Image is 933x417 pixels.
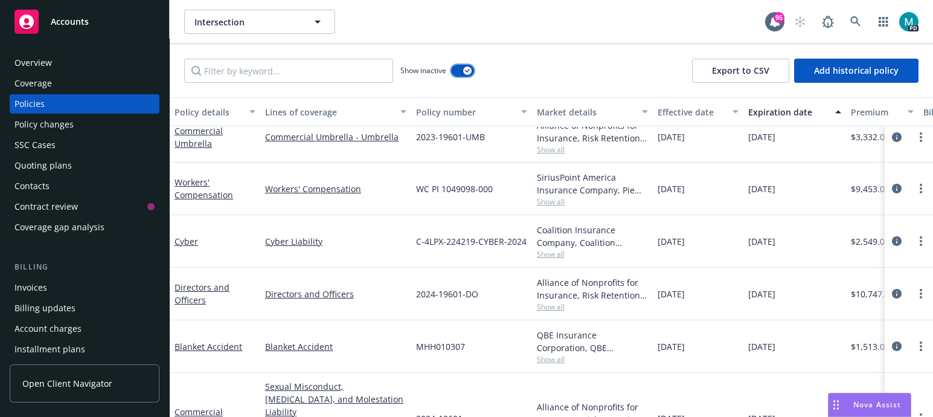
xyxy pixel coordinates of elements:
[10,156,159,175] a: Quoting plans
[14,115,74,134] div: Policy changes
[537,171,648,196] div: SiriusPoint America Insurance Company, Pie Insurance (Carrier), Pie Insurance (MGA)
[890,286,904,301] a: circleInformation
[170,97,260,126] button: Policy details
[748,235,775,248] span: [DATE]
[265,106,393,118] div: Lines of coverage
[14,156,72,175] div: Quoting plans
[14,197,78,216] div: Contract review
[184,59,393,83] input: Filter by keyword...
[416,183,493,195] span: WC PI 1049098-000
[537,249,648,259] span: Show all
[411,97,532,126] button: Policy number
[10,53,159,73] a: Overview
[175,282,229,306] a: Directors and Officers
[537,196,648,207] span: Show all
[853,399,901,410] span: Nova Assist
[890,339,904,354] a: circleInformation
[712,65,769,76] span: Export to CSV
[416,340,465,353] span: MHH010307
[658,131,685,143] span: [DATE]
[14,319,82,338] div: Account charges
[658,183,685,195] span: [DATE]
[914,130,928,144] a: more
[914,181,928,196] a: more
[890,181,904,196] a: circleInformation
[14,135,56,155] div: SSC Cases
[416,235,527,248] span: C-4LPX-224219-CYBER-2024
[537,224,648,249] div: Coalition Insurance Company, Coalition Insurance Solutions (Carrier), CRC Insurance Services
[10,176,159,196] a: Contacts
[416,131,485,143] span: 2023-19601-UMB
[175,176,233,201] a: Workers' Compensation
[14,176,50,196] div: Contacts
[828,393,911,417] button: Nova Assist
[692,59,789,83] button: Export to CSV
[10,5,159,39] a: Accounts
[10,319,159,338] a: Account charges
[846,97,919,126] button: Premium
[537,276,648,302] div: Alliance of Nonprofits for Insurance, Risk Retention Group, Inc., Nonprofits Insurance Alliance o...
[653,97,743,126] button: Effective date
[658,235,685,248] span: [DATE]
[851,340,890,353] span: $1,513.00
[774,12,784,23] div: 95
[14,74,52,93] div: Coverage
[914,286,928,301] a: more
[899,12,919,31] img: photo
[537,354,648,364] span: Show all
[22,377,112,390] span: Open Client Navigator
[851,235,890,248] span: $2,549.00
[914,339,928,354] a: more
[14,340,85,359] div: Installment plans
[658,106,725,118] div: Effective date
[175,236,198,247] a: Cyber
[10,278,159,297] a: Invoices
[14,278,47,297] div: Invoices
[658,340,685,353] span: [DATE]
[748,340,775,353] span: [DATE]
[14,94,45,114] div: Policies
[537,302,648,312] span: Show all
[851,106,900,118] div: Premium
[10,299,159,318] a: Billing updates
[14,299,75,318] div: Billing updates
[748,106,828,118] div: Expiration date
[748,131,775,143] span: [DATE]
[14,218,104,237] div: Coverage gap analysis
[748,183,775,195] span: [DATE]
[10,340,159,359] a: Installment plans
[829,393,844,416] div: Drag to move
[890,130,904,144] a: circleInformation
[851,288,894,300] span: $10,747.00
[890,234,904,248] a: circleInformation
[10,94,159,114] a: Policies
[14,53,52,73] div: Overview
[658,288,685,300] span: [DATE]
[748,288,775,300] span: [DATE]
[175,106,242,118] div: Policy details
[914,234,928,248] a: more
[416,288,478,300] span: 2024-19601-DO
[794,59,919,83] button: Add historical policy
[400,65,446,76] span: Show inactive
[537,329,648,354] div: QBE Insurance Corporation, QBE Insurance Group
[260,97,411,126] button: Lines of coverage
[265,131,406,143] a: Commercial Umbrella - Umbrella
[416,106,514,118] div: Policy number
[265,235,406,248] a: Cyber Liability
[194,16,299,28] span: Intersection
[10,74,159,93] a: Coverage
[175,341,242,352] a: Blanket Accident
[814,65,899,76] span: Add historical policy
[537,144,648,155] span: Show all
[10,197,159,216] a: Contract review
[265,288,406,300] a: Directors and Officers
[184,10,335,34] button: Intersection
[265,340,406,353] a: Blanket Accident
[175,125,223,149] a: Commercial Umbrella
[537,119,648,144] div: Alliance of Nonprofits for Insurance, Risk Retention Group, Inc., Nonprofits Insurance Alliance o...
[10,261,159,273] div: Billing
[51,17,89,27] span: Accounts
[532,97,653,126] button: Market details
[851,131,890,143] span: $3,332.00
